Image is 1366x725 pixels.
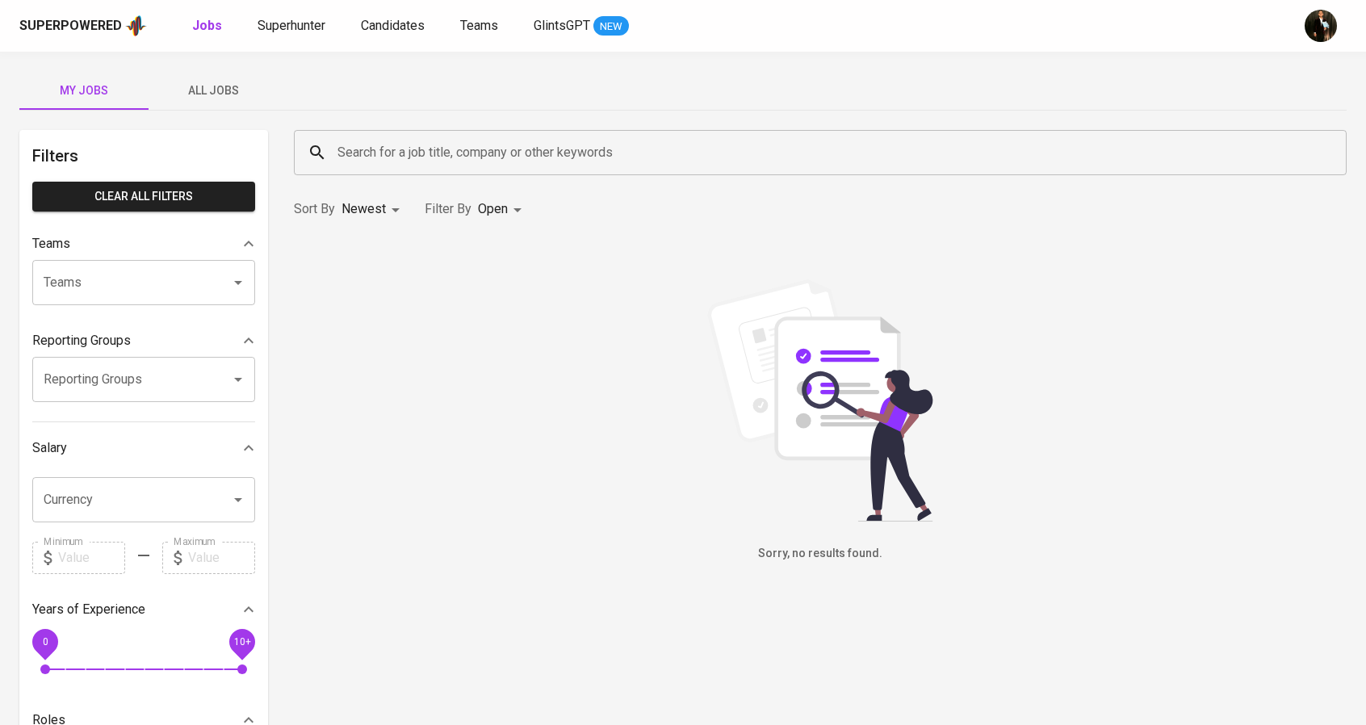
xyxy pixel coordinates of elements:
[460,18,498,33] span: Teams
[188,542,255,574] input: Value
[294,199,335,219] p: Sort By
[42,635,48,647] span: 0
[534,16,629,36] a: GlintsGPT NEW
[32,234,70,254] p: Teams
[58,542,125,574] input: Value
[478,195,527,224] div: Open
[29,81,139,101] span: My Jobs
[258,16,329,36] a: Superhunter
[32,593,255,626] div: Years of Experience
[258,18,325,33] span: Superhunter
[699,279,941,522] img: file_searching.svg
[361,16,428,36] a: Candidates
[19,17,122,36] div: Superpowered
[341,199,386,219] p: Newest
[19,14,147,38] a: Superpoweredapp logo
[227,271,249,294] button: Open
[32,143,255,169] h6: Filters
[32,438,67,458] p: Salary
[341,195,405,224] div: Newest
[534,18,590,33] span: GlintsGPT
[192,16,225,36] a: Jobs
[125,14,147,38] img: app logo
[227,488,249,511] button: Open
[1305,10,1337,42] img: ridlo@glints.com
[32,182,255,212] button: Clear All filters
[233,635,250,647] span: 10+
[460,16,501,36] a: Teams
[32,325,255,357] div: Reporting Groups
[593,19,629,35] span: NEW
[32,331,131,350] p: Reporting Groups
[32,432,255,464] div: Salary
[158,81,268,101] span: All Jobs
[227,368,249,391] button: Open
[45,186,242,207] span: Clear All filters
[192,18,222,33] b: Jobs
[32,228,255,260] div: Teams
[32,600,145,619] p: Years of Experience
[294,545,1347,563] h6: Sorry, no results found.
[425,199,471,219] p: Filter By
[478,201,508,216] span: Open
[361,18,425,33] span: Candidates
